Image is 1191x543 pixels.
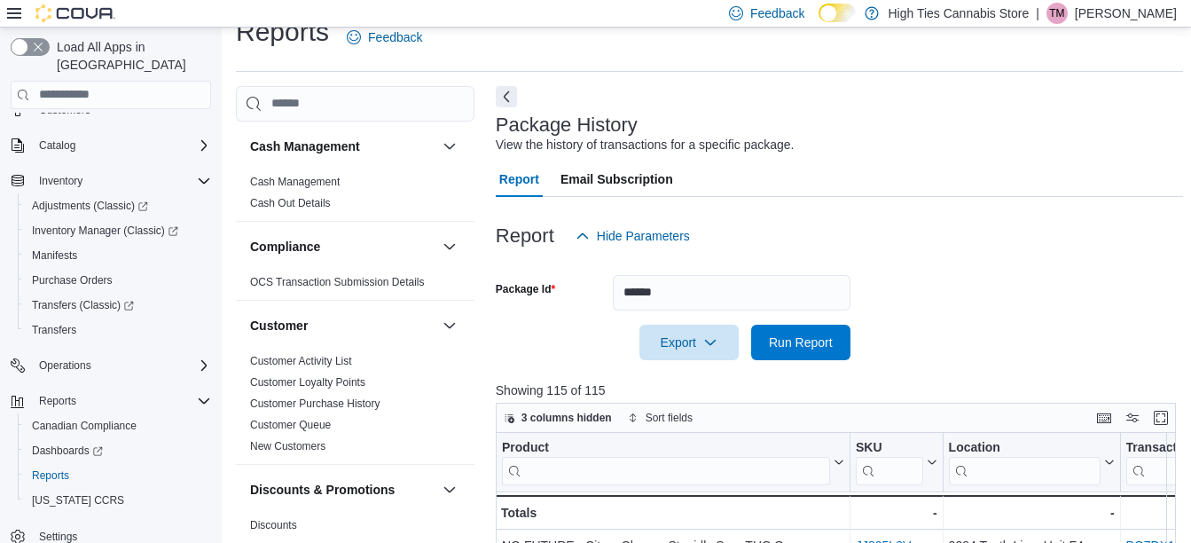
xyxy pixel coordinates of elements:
[1075,3,1177,24] p: [PERSON_NAME]
[18,318,218,342] button: Transfers
[32,135,211,156] span: Catalog
[25,220,185,241] a: Inventory Manager (Classic)
[888,3,1029,24] p: High Ties Cannabis Store
[25,440,211,461] span: Dashboards
[32,355,98,376] button: Operations
[948,439,1100,484] div: Location
[250,519,297,531] a: Discounts
[497,407,619,429] button: 3 columns hidden
[250,440,325,452] a: New Customers
[250,481,435,499] button: Discounts & Promotions
[439,479,460,500] button: Discounts & Promotions
[32,323,76,337] span: Transfers
[25,195,155,216] a: Adjustments (Classic)
[18,268,218,293] button: Purchase Orders
[819,4,856,22] input: Dark Mode
[39,138,75,153] span: Catalog
[250,276,425,288] a: OCS Transaction Submission Details
[496,86,517,107] button: Next
[32,355,211,376] span: Operations
[25,245,84,266] a: Manifests
[18,463,218,488] button: Reports
[250,418,331,432] span: Customer Queue
[250,419,331,431] a: Customer Queue
[18,438,218,463] a: Dashboards
[250,481,395,499] h3: Discounts & Promotions
[32,135,82,156] button: Catalog
[250,275,425,289] span: OCS Transaction Submission Details
[4,169,218,193] button: Inventory
[856,439,923,456] div: SKU
[25,465,76,486] a: Reports
[751,325,850,360] button: Run Report
[35,4,115,22] img: Cova
[32,273,113,287] span: Purchase Orders
[18,413,218,438] button: Canadian Compliance
[856,439,937,484] button: SKU
[32,468,69,483] span: Reports
[25,415,144,437] a: Canadian Compliance
[250,376,365,389] a: Customer Loyalty Points
[25,245,211,266] span: Manifests
[250,354,352,368] span: Customer Activity List
[250,518,297,532] span: Discounts
[496,114,638,136] h3: Package History
[18,488,218,513] button: [US_STATE] CCRS
[25,270,211,291] span: Purchase Orders
[18,243,218,268] button: Manifests
[32,199,148,213] span: Adjustments (Classic)
[25,295,141,316] a: Transfers (Classic)
[50,38,211,74] span: Load All Apps in [GEOGRAPHIC_DATA]
[250,238,435,256] button: Compliance
[769,334,833,351] span: Run Report
[250,238,320,256] h3: Compliance
[25,220,211,241] span: Inventory Manager (Classic)
[4,389,218,413] button: Reports
[250,397,380,411] span: Customer Purchase History
[948,502,1114,523] div: -
[250,397,380,410] a: Customer Purchase History
[32,444,103,458] span: Dashboards
[39,358,91,373] span: Operations
[25,295,211,316] span: Transfers (Classic)
[502,439,830,484] div: Product
[948,439,1114,484] button: Location
[856,439,923,484] div: SKU URL
[250,176,340,188] a: Cash Management
[25,440,110,461] a: Dashboards
[32,224,178,238] span: Inventory Manager (Classic)
[25,490,131,511] a: [US_STATE] CCRS
[4,353,218,378] button: Operations
[250,197,331,209] a: Cash Out Details
[250,196,331,210] span: Cash Out Details
[1150,407,1171,429] button: Enter fullscreen
[646,411,693,425] span: Sort fields
[496,136,795,154] div: View the history of transactions for a specific package.
[439,136,460,157] button: Cash Management
[499,161,539,197] span: Report
[39,174,82,188] span: Inventory
[568,218,697,254] button: Hide Parameters
[18,193,218,218] a: Adjustments (Classic)
[236,14,329,50] h1: Reports
[236,171,474,221] div: Cash Management
[340,20,429,55] a: Feedback
[1036,3,1039,24] p: |
[560,161,673,197] span: Email Subscription
[25,319,211,341] span: Transfers
[32,248,77,263] span: Manifests
[236,350,474,464] div: Customer
[250,375,365,390] span: Customer Loyalty Points
[32,170,90,192] button: Inventory
[502,439,844,484] button: Product
[32,493,124,508] span: [US_STATE] CCRS
[250,439,325,453] span: New Customers
[496,282,555,296] label: Package Id
[1093,407,1115,429] button: Keyboard shortcuts
[250,175,340,189] span: Cash Management
[750,4,804,22] span: Feedback
[32,390,211,412] span: Reports
[496,382,1183,399] p: Showing 115 of 115
[1122,407,1143,429] button: Display options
